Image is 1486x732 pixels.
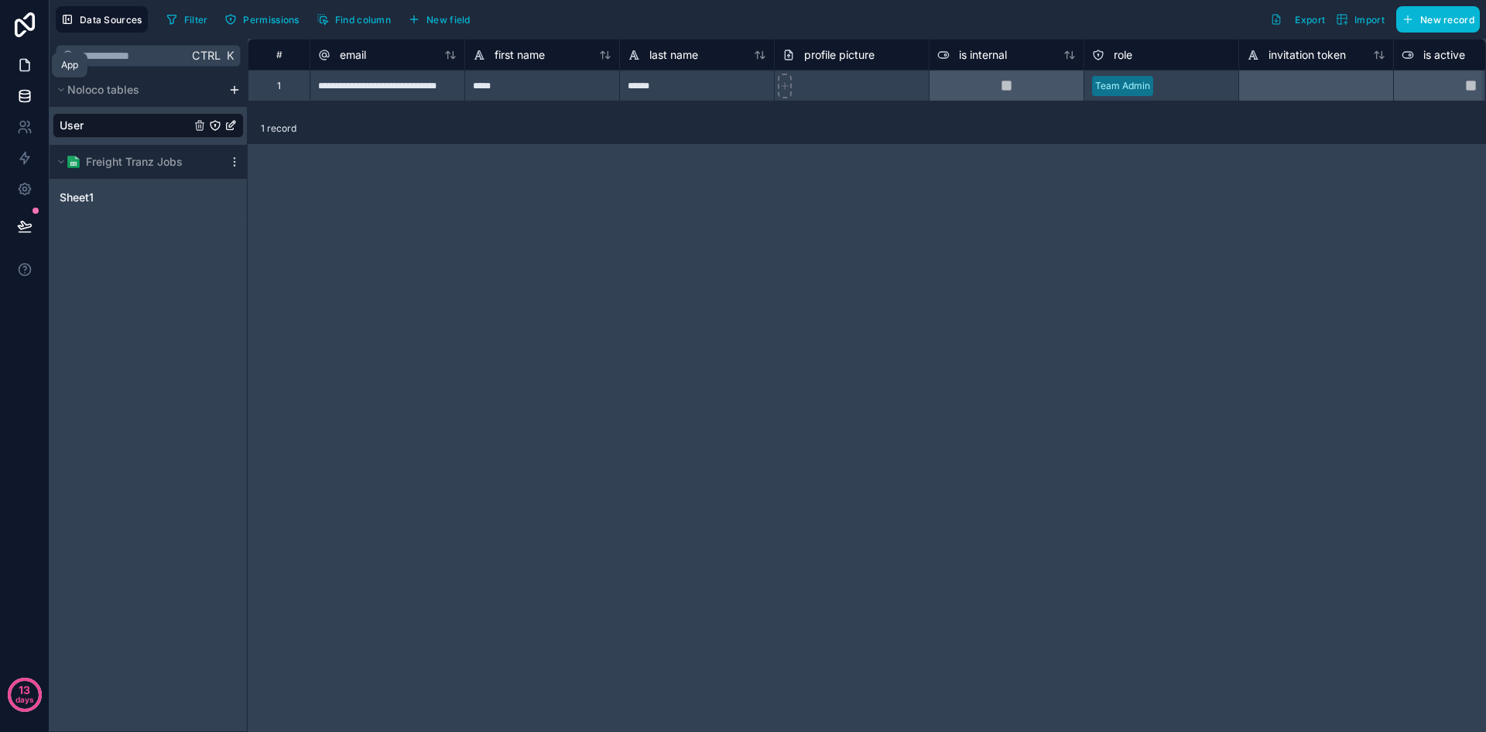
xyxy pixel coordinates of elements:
[243,14,299,26] span: Permissions
[1330,6,1390,33] button: Import
[335,14,391,26] span: Find column
[1390,6,1480,33] a: New record
[495,47,545,63] span: first name
[15,689,34,710] p: days
[804,47,875,63] span: profile picture
[219,8,304,31] button: Permissions
[1420,14,1474,26] span: New record
[340,47,366,63] span: email
[1269,47,1346,63] span: invitation token
[80,14,142,26] span: Data Sources
[1396,6,1480,33] button: New record
[184,14,208,26] span: Filter
[160,8,214,31] button: Filter
[1354,14,1385,26] span: Import
[260,49,298,60] div: #
[311,8,396,31] button: Find column
[1114,47,1132,63] span: role
[402,8,476,31] button: New field
[19,682,30,698] p: 13
[1095,79,1150,93] div: Team Admin
[219,8,310,31] a: Permissions
[426,14,471,26] span: New field
[261,122,296,135] span: 1 record
[61,59,78,71] div: App
[959,47,1007,63] span: is internal
[190,46,222,65] span: Ctrl
[1423,47,1465,63] span: is active
[1265,6,1330,33] button: Export
[56,6,148,33] button: Data Sources
[277,80,281,92] div: 1
[1295,14,1325,26] span: Export
[649,47,698,63] span: last name
[224,50,235,61] span: K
